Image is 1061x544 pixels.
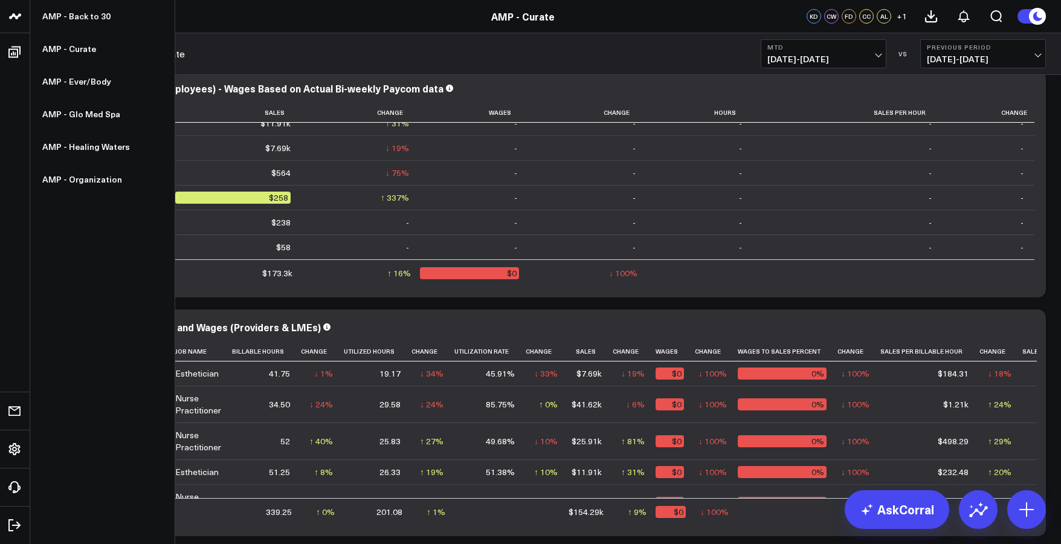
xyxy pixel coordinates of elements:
[656,368,684,380] div: $0
[420,103,528,123] th: Wages
[841,466,869,478] div: ↓ 100%
[30,163,175,196] a: AMP - Organization
[534,466,558,478] div: ↑ 10%
[301,342,344,361] th: Change
[943,398,969,410] div: $1.21k
[486,435,515,447] div: 49.68%
[344,342,411,361] th: Utilized Hours
[514,241,517,253] div: -
[767,44,880,51] b: MTD
[929,142,932,154] div: -
[929,216,932,228] div: -
[1021,142,1024,154] div: -
[539,398,558,410] div: ↑ 0%
[572,497,602,509] div: $49.82k
[486,497,515,509] div: 90.91%
[988,435,1011,447] div: ↑ 29%
[739,192,742,204] div: -
[695,342,738,361] th: Change
[420,398,443,410] div: ↓ 24%
[514,167,517,179] div: -
[385,142,409,154] div: ↓ 19%
[30,33,175,65] a: AMP - Curate
[929,167,932,179] div: -
[988,368,1011,380] div: ↓ 18%
[266,506,292,518] div: 339.25
[841,368,869,380] div: ↓ 100%
[656,342,695,361] th: Wages
[30,65,175,98] a: AMP - Ever/Body
[739,117,742,129] div: -
[929,117,932,129] div: -
[698,368,727,380] div: ↓ 100%
[280,435,290,447] div: 52
[534,435,558,447] div: ↓ 10%
[626,398,645,410] div: ↓ 6%
[54,82,443,95] div: Provider Summary (All Employees) - Wages Based on Actual Bi-weekly Paycom data
[175,192,291,204] div: $258
[698,435,727,447] div: ↓ 100%
[425,497,443,509] div: ↑ 0%
[938,466,969,478] div: $232.48
[379,435,401,447] div: 25.83
[379,497,401,509] div: 45.00
[265,142,291,154] div: $7.69k
[824,9,839,24] div: CW
[738,435,827,447] div: 0%
[314,368,333,380] div: ↓ 1%
[656,506,686,518] div: $0
[738,497,827,509] div: 0%
[30,131,175,163] a: AMP - Healing Waters
[753,103,943,123] th: Sales Per Hour
[427,506,445,518] div: ↑ 1%
[379,368,401,380] div: 19.17
[698,497,727,509] div: ↓ 100%
[628,506,647,518] div: ↑ 9%
[406,241,409,253] div: -
[569,342,613,361] th: Sales
[514,117,517,129] div: -
[269,497,290,509] div: 49.50
[739,241,742,253] div: -
[621,435,645,447] div: ↑ 81%
[633,241,636,253] div: -
[232,342,301,361] th: Billable Hours
[486,368,515,380] div: 45.91%
[528,103,647,123] th: Change
[271,216,291,228] div: $238
[454,342,526,361] th: Utilization Rate
[420,466,443,478] div: ↑ 19%
[656,398,684,410] div: $0
[656,466,684,478] div: $0
[609,267,637,279] div: ↓ 100%
[269,398,290,410] div: 34.50
[621,368,645,380] div: ↓ 19%
[988,398,1011,410] div: ↑ 24%
[269,368,290,380] div: 41.75
[260,117,291,129] div: $11.91k
[420,267,519,279] div: $0
[761,39,886,68] button: MTD[DATE]-[DATE]
[175,342,232,361] th: Job Name
[621,466,645,478] div: ↑ 31%
[175,103,302,123] th: Sales
[309,497,333,509] div: ↓ 13%
[276,241,291,253] div: $58
[894,9,909,24] button: +1
[379,466,401,478] div: 26.33
[514,216,517,228] div: -
[738,342,837,361] th: Wages To Sales Percent
[175,466,219,478] div: Esthetician
[379,398,401,410] div: 29.58
[767,54,880,64] span: [DATE] - [DATE]
[633,117,636,129] div: -
[807,9,821,24] div: KD
[626,497,645,509] div: ↓ 4%
[514,142,517,154] div: -
[700,506,729,518] div: ↓ 100%
[739,216,742,228] div: -
[938,368,969,380] div: $184.31
[897,12,907,21] span: + 1
[633,142,636,154] div: -
[514,192,517,204] div: -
